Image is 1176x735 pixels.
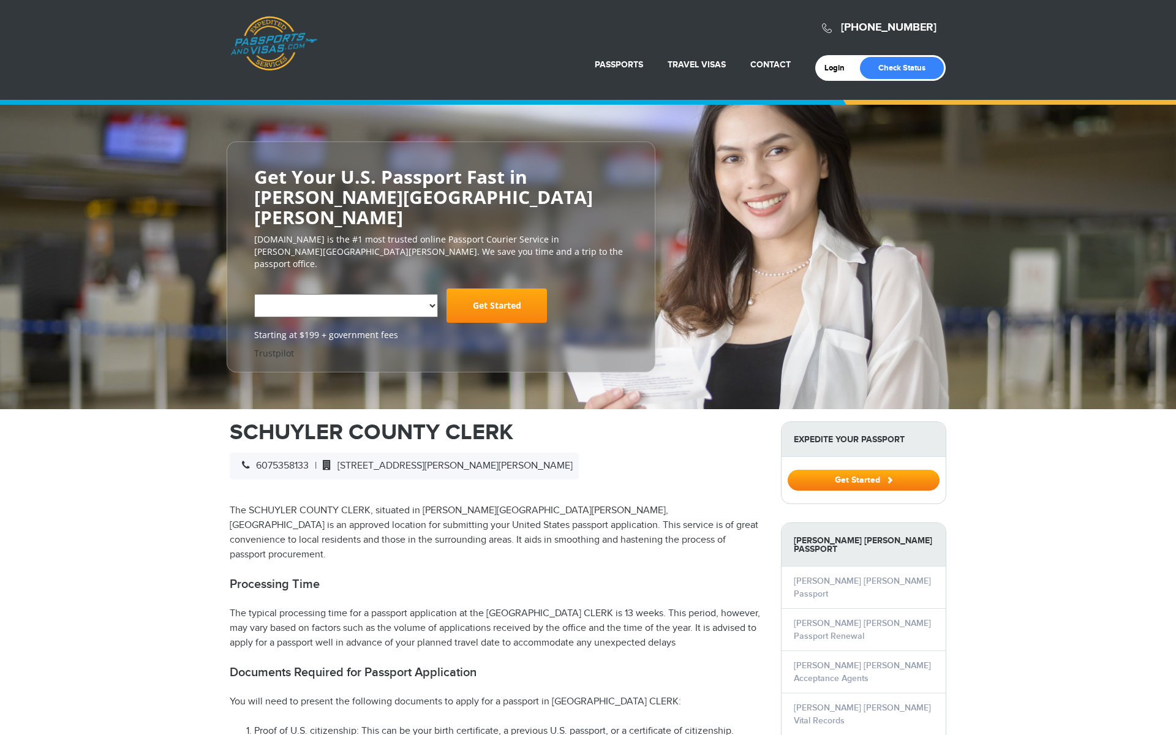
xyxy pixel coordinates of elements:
[230,16,317,71] a: Passports & [DOMAIN_NAME]
[254,167,628,227] h2: Get Your U.S. Passport Fast in [PERSON_NAME][GEOGRAPHIC_DATA][PERSON_NAME]
[794,703,931,726] a: [PERSON_NAME] [PERSON_NAME] Vital Records
[794,618,931,641] a: [PERSON_NAME] [PERSON_NAME] Passport Renewal
[794,576,931,599] a: [PERSON_NAME] [PERSON_NAME] Passport
[750,59,791,70] a: Contact
[236,460,309,472] span: 6075358133
[254,329,628,341] span: Starting at $199 + government fees
[230,665,763,680] h2: Documents Required for Passport Application
[317,460,573,472] span: [STREET_ADDRESS][PERSON_NAME][PERSON_NAME]
[841,21,937,34] a: [PHONE_NUMBER]
[782,523,946,567] strong: [PERSON_NAME] [PERSON_NAME] Passport
[230,421,763,443] h1: SCHUYLER COUNTY CLERK
[254,233,628,270] p: [DOMAIN_NAME] is the #1 most trusted online Passport Courier Service in [PERSON_NAME][GEOGRAPHIC_...
[595,59,643,70] a: Passports
[788,475,940,484] a: Get Started
[230,695,763,709] p: You will need to present the following documents to apply for a passport in [GEOGRAPHIC_DATA] CLERK:
[230,503,763,562] p: The SCHUYLER COUNTY CLERK, situated in [PERSON_NAME][GEOGRAPHIC_DATA][PERSON_NAME], [GEOGRAPHIC_D...
[824,63,853,73] a: Login
[230,606,763,650] p: The typical processing time for a passport application at the [GEOGRAPHIC_DATA] CLERK is 13 weeks...
[782,422,946,457] strong: Expedite Your Passport
[668,59,726,70] a: Travel Visas
[794,660,931,684] a: [PERSON_NAME] [PERSON_NAME] Acceptance Agents
[788,470,940,491] button: Get Started
[230,453,579,480] div: |
[447,288,547,323] a: Get Started
[230,577,763,592] h2: Processing Time
[860,57,944,79] a: Check Status
[254,347,294,359] a: Trustpilot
